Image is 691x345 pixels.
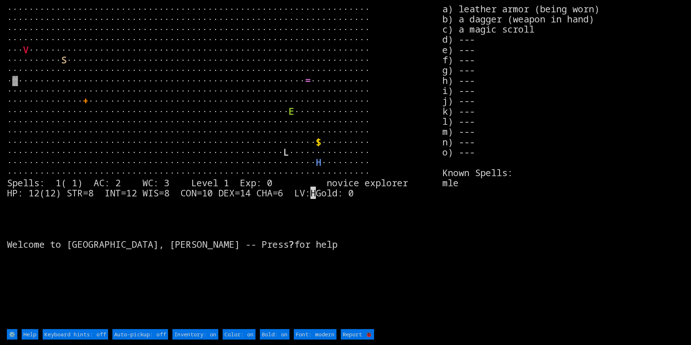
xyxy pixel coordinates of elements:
input: Bold: on [260,329,289,339]
font: $ [316,136,321,148]
b: ? [289,238,294,250]
font: H [316,156,321,168]
larn: ··································································· ·····························... [7,4,442,328]
input: Font: modern [294,329,336,339]
font: L [283,146,289,158]
font: + [83,94,88,107]
font: S [61,54,66,66]
stats: a) leather armor (being worn) b) a dagger (weapon in hand) c) a magic scroll d) --- e) --- f) ---... [442,4,684,328]
input: Help [22,329,38,339]
input: Keyboard hints: off [43,329,108,339]
input: Color: on [223,329,256,339]
mark: H [310,187,316,199]
font: = [305,74,310,86]
input: Report 🐞 [341,329,374,339]
font: V [23,43,29,56]
input: Inventory: on [172,329,218,339]
font: E [289,105,294,117]
input: ⚙️ [7,329,17,339]
input: Auto-pickup: off [112,329,168,339]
